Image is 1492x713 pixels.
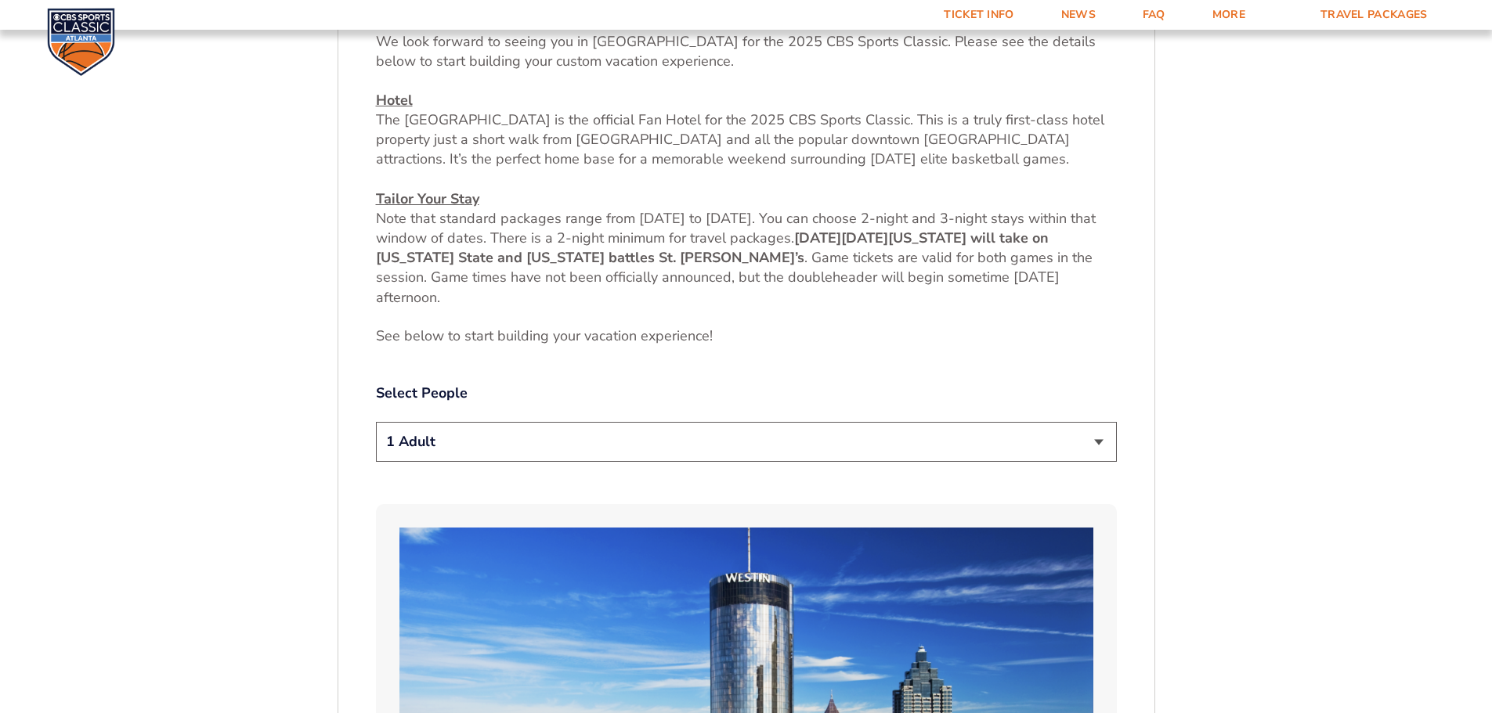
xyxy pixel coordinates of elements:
[376,209,1096,247] span: Note that standard packages range from [DATE] to [DATE]. You can choose 2-night and 3-night stays...
[376,384,1117,403] label: Select People
[376,229,1049,267] strong: [US_STATE] will take on [US_STATE] State and [US_STATE] battles St. [PERSON_NAME]’s
[47,8,115,76] img: CBS Sports Classic
[376,110,1104,168] span: The [GEOGRAPHIC_DATA] is the official Fan Hotel for the 2025 CBS Sports Classic. This is a truly ...
[376,32,1117,71] p: We look forward to seeing you in [GEOGRAPHIC_DATA] for the 2025 CBS Sports Classic. Please see th...
[376,248,1093,306] span: . Game tickets are valid for both games in the session. Game times have not been officially annou...
[376,91,413,110] u: Hotel
[794,229,888,247] strong: [DATE][DATE]
[376,326,1117,346] p: See below to start building your vacation e
[648,326,713,345] span: xperience!
[376,189,479,208] u: Tailor Your Stay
